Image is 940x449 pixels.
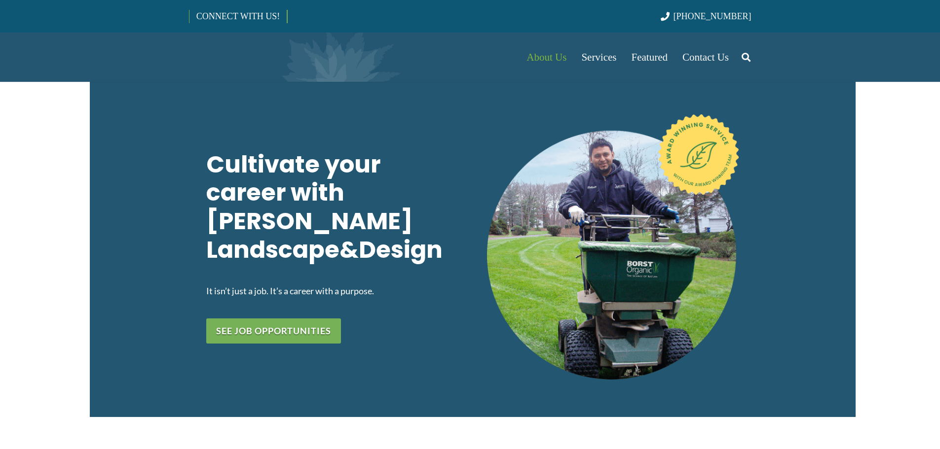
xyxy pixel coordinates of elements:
h1: Cultivate your career with [PERSON_NAME] Landscape Design [206,150,458,269]
a: About Us [519,33,574,82]
span: [PHONE_NUMBER] [674,11,752,21]
a: See job opportunities [206,318,341,344]
span: About Us [526,51,566,63]
p: It isn’t just a job. It’s a career with a purpose. [206,283,458,298]
a: Search [736,45,756,69]
a: Featured [624,33,675,82]
span: Featured [632,51,668,63]
a: CONNECT WITH US! [189,4,287,28]
a: Services [574,33,624,82]
a: Contact Us [675,33,736,82]
span: & [339,233,359,266]
a: [PHONE_NUMBER] [661,11,751,21]
img: Landscape technician operating a Borst Organic spreader on a well-maintained lawn, showcasing awa... [487,114,739,380]
a: Borst-Logo [189,37,353,77]
span: Services [581,51,616,63]
span: Contact Us [682,51,729,63]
